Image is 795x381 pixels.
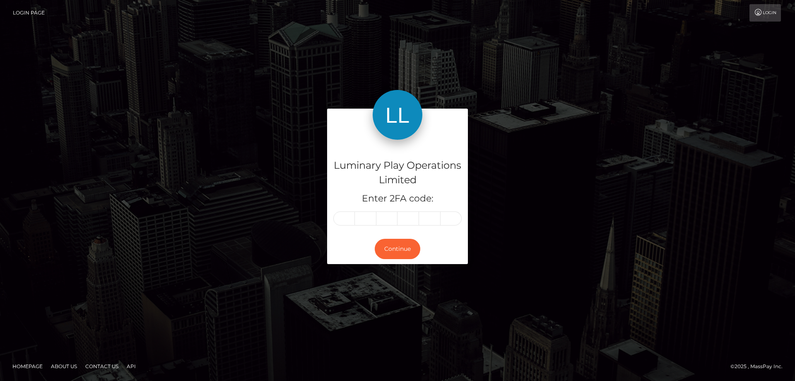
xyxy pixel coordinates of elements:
[749,4,781,22] a: Login
[82,360,122,373] a: Contact Us
[123,360,139,373] a: API
[333,158,462,187] h4: Luminary Play Operations Limited
[373,90,422,140] img: Luminary Play Operations Limited
[333,192,462,205] h5: Enter 2FA code:
[13,4,45,22] a: Login Page
[48,360,80,373] a: About Us
[730,362,789,371] div: © 2025 , MassPay Inc.
[9,360,46,373] a: Homepage
[375,239,420,259] button: Continue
